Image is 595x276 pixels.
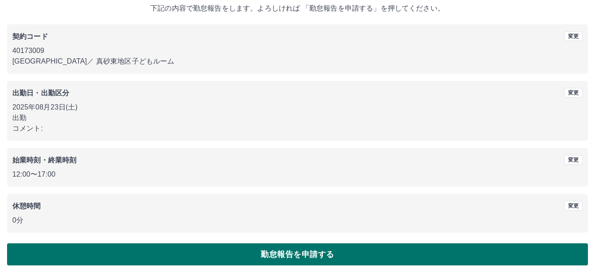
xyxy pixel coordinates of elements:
[564,201,583,211] button: 変更
[12,156,76,164] b: 始業時刻・終業時刻
[12,215,583,226] p: 0分
[12,56,583,67] p: [GEOGRAPHIC_DATA] ／ 真砂東地区子どもルーム
[12,89,69,97] b: 出勤日・出勤区分
[12,202,41,210] b: 休憩時間
[12,113,583,123] p: 出勤
[564,31,583,41] button: 変更
[12,169,583,180] p: 12:00 〜 17:00
[7,243,588,265] button: 勤怠報告を申請する
[12,45,583,56] p: 40173009
[12,102,583,113] p: 2025年08月23日(土)
[12,33,48,40] b: 契約コード
[564,155,583,165] button: 変更
[12,123,583,134] p: コメント:
[7,3,588,14] p: 下記の内容で勤怠報告をします。よろしければ 「勤怠報告を申請する」を押してください。
[564,88,583,98] button: 変更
